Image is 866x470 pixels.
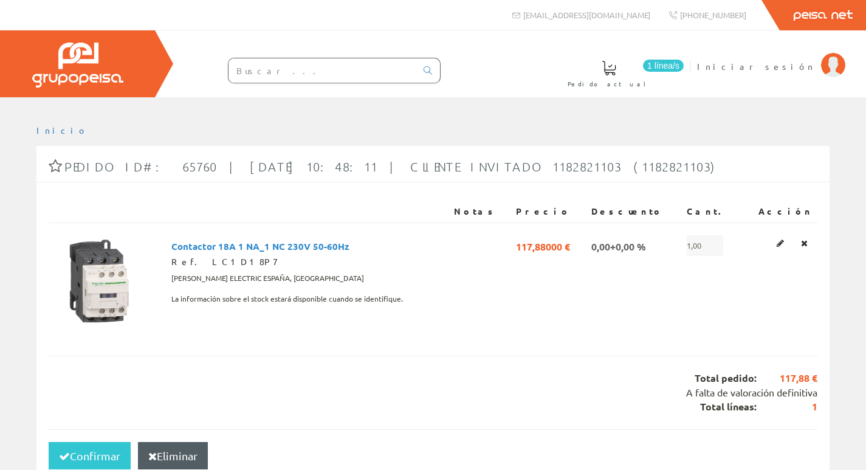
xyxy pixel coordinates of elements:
span: [PERSON_NAME] ELECTRIC ESPAÑA, [GEOGRAPHIC_DATA] [171,268,364,289]
span: 0,00+0,00 % [591,235,646,256]
span: 1,00 [687,235,723,256]
a: 1 línea/s Pedido actual [555,50,687,95]
div: Ref. LC1D18P7 [171,256,444,268]
span: Pedido ID#: 65760 | [DATE] 10:48:11 | Cliente Invitado 1182821103 (1182821103) [64,159,720,174]
button: Eliminar [138,442,208,470]
span: La información sobre el stock estará disponible cuando se identifique. [171,289,403,309]
th: Acción [743,201,817,223]
span: 117,88 € [757,372,817,385]
a: Editar [773,235,788,251]
input: Buscar ... [229,58,416,83]
span: Pedido actual [568,78,650,90]
span: 1 [757,400,817,414]
span: A falta de valoración definitiva [686,386,817,398]
th: Precio [511,201,586,223]
span: 117,88000 € [516,235,570,256]
th: Notas [449,201,511,223]
span: Iniciar sesión [697,60,815,72]
a: Iniciar sesión [697,50,845,62]
th: Cant. [682,201,743,223]
button: Confirmar [49,442,131,470]
img: Grupo Peisa [32,43,123,88]
a: Inicio [36,125,88,136]
th: Descuento [586,201,682,223]
span: [PHONE_NUMBER] [680,10,746,20]
span: 1 línea/s [643,60,684,72]
div: Total pedido: Total líneas: [49,356,817,429]
span: [EMAIL_ADDRESS][DOMAIN_NAME] [523,10,650,20]
img: Foto artículo Contactor 18A 1 NA_1 NC 230V 50-60Hz (150x150) [53,235,145,327]
a: Eliminar [797,235,811,251]
span: Contactor 18A 1 NA_1 NC 230V 50-60Hz [171,235,349,256]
